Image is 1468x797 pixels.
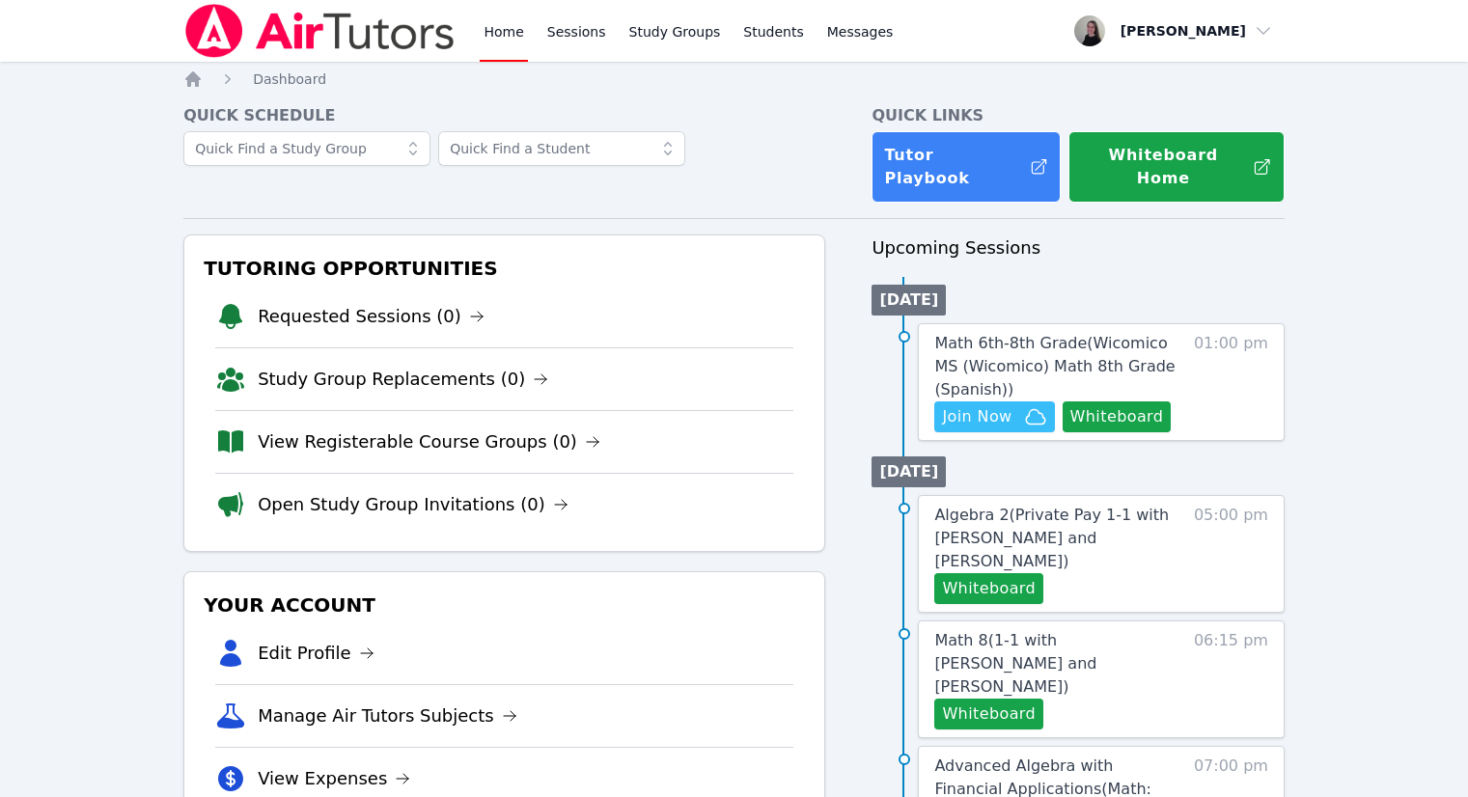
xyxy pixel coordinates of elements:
a: Open Study Group Invitations (0) [258,491,568,518]
h4: Quick Schedule [183,104,825,127]
span: 01:00 pm [1194,332,1268,432]
a: Math 6th-8th Grade(Wicomico MS (Wicomico) Math 8th Grade (Spanish)) [934,332,1184,401]
span: 06:15 pm [1194,629,1268,729]
h3: Tutoring Opportunities [200,251,809,286]
button: Whiteboard [934,699,1043,729]
span: Dashboard [253,71,326,87]
a: Tutor Playbook [872,131,1061,203]
li: [DATE] [872,285,946,316]
a: Dashboard [253,69,326,89]
button: Whiteboard [934,573,1043,604]
input: Quick Find a Student [438,131,685,166]
button: Whiteboard Home [1068,131,1285,203]
a: Algebra 2(Private Pay 1-1 with [PERSON_NAME] and [PERSON_NAME]) [934,504,1184,573]
span: Math 6th-8th Grade ( Wicomico MS (Wicomico) Math 8th Grade (Spanish) ) [934,334,1175,398]
span: Messages [827,22,894,41]
span: 05:00 pm [1194,504,1268,604]
a: Edit Profile [258,640,374,667]
h3: Upcoming Sessions [872,234,1285,261]
nav: Breadcrumb [183,69,1285,89]
h4: Quick Links [872,104,1285,127]
a: View Expenses [258,765,410,792]
span: Join Now [942,405,1011,428]
span: Algebra 2 ( Private Pay 1-1 with [PERSON_NAME] and [PERSON_NAME] ) [934,506,1169,570]
a: View Registerable Course Groups (0) [258,428,600,455]
h3: Your Account [200,588,809,622]
a: Study Group Replacements (0) [258,366,548,393]
span: Math 8 ( 1-1 with [PERSON_NAME] and [PERSON_NAME] ) [934,631,1096,696]
input: Quick Find a Study Group [183,131,430,166]
img: Air Tutors [183,4,457,58]
a: Requested Sessions (0) [258,303,485,330]
button: Join Now [934,401,1054,432]
a: Manage Air Tutors Subjects [258,702,517,729]
a: Math 8(1-1 with [PERSON_NAME] and [PERSON_NAME]) [934,629,1184,699]
li: [DATE] [872,456,946,487]
button: Whiteboard [1063,401,1172,432]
